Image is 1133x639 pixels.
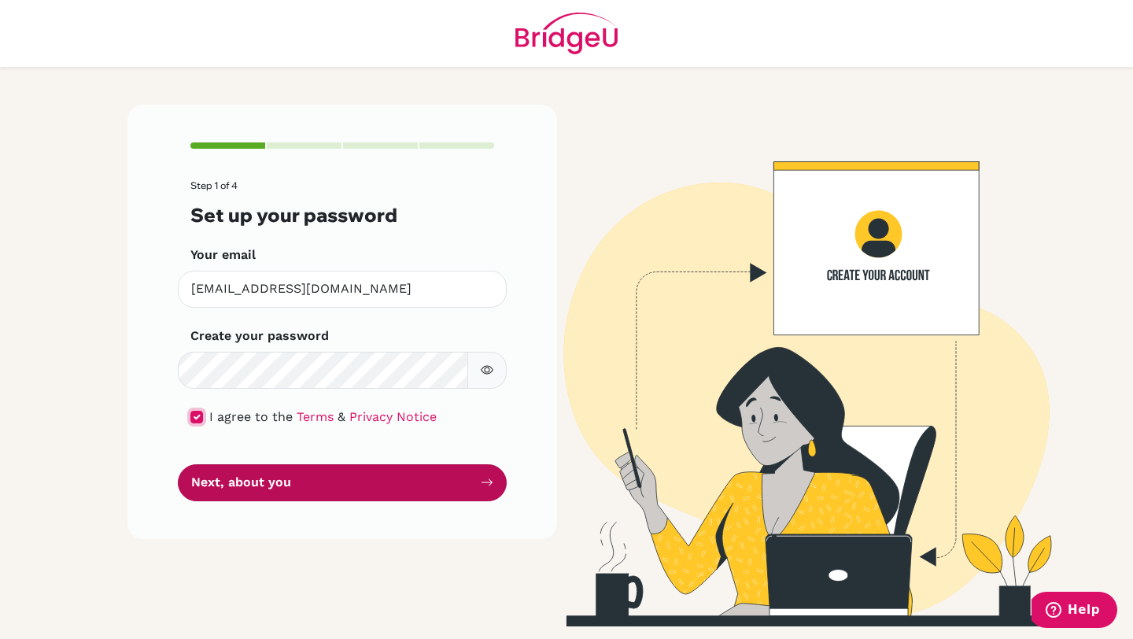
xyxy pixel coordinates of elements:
[297,409,334,424] a: Terms
[1032,592,1117,631] iframe: Opens a widget where you can find more information
[190,327,329,345] label: Create your password
[178,271,507,308] input: Insert your email*
[349,409,437,424] a: Privacy Notice
[190,204,494,227] h3: Set up your password
[338,409,345,424] span: &
[178,464,507,501] button: Next, about you
[190,246,256,264] label: Your email
[209,409,293,424] span: I agree to the
[190,179,238,191] span: Step 1 of 4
